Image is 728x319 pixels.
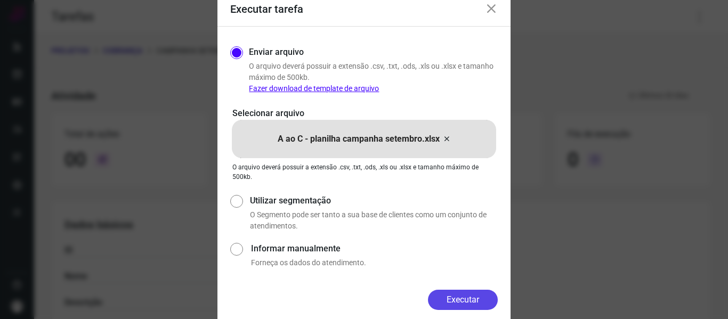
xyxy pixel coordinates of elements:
p: O Segmento pode ser tanto a sua base de clientes como um conjunto de atendimentos. [250,209,498,232]
label: Utilizar segmentação [250,194,498,207]
button: Executar [428,290,498,310]
a: Fazer download de template de arquivo [249,84,379,93]
p: O arquivo deverá possuir a extensão .csv, .txt, .ods, .xls ou .xlsx e tamanho máximo de 500kb. [232,162,496,182]
p: O arquivo deverá possuir a extensão .csv, .txt, .ods, .xls ou .xlsx e tamanho máximo de 500kb. [249,61,498,94]
label: Enviar arquivo [249,46,304,59]
p: A ao C - planilha campanha setembro.xlsx [278,133,440,145]
p: Selecionar arquivo [232,107,496,120]
h3: Executar tarefa [230,3,303,15]
label: Informar manualmente [251,242,498,255]
p: Forneça os dados do atendimento. [251,257,498,268]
